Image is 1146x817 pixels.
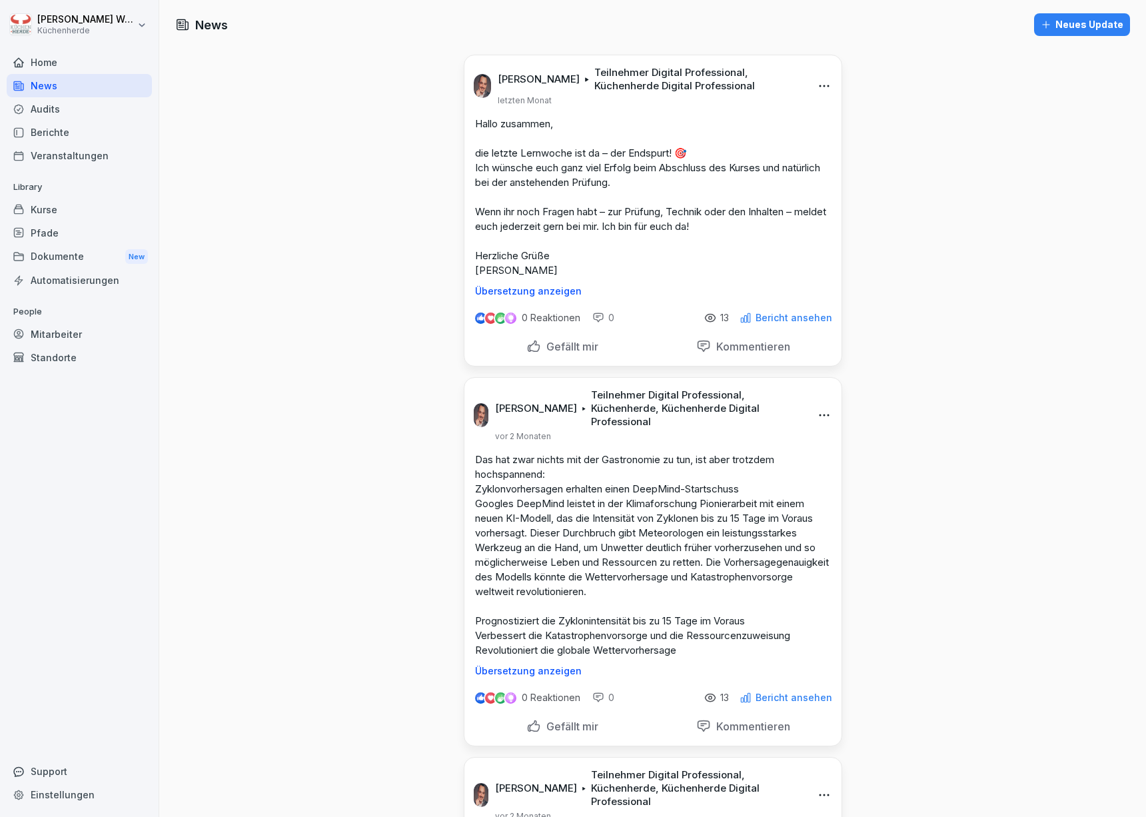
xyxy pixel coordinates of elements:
p: Bericht ansehen [756,313,832,323]
img: like [475,692,486,703]
p: Teilnehmer Digital Professional, Küchenherde, Küchenherde Digital Professional [591,768,802,808]
img: blkuibim9ggwy8x0ihyxhg17.png [474,783,489,807]
a: Kurse [7,198,152,221]
a: Einstellungen [7,783,152,806]
div: Neues Update [1041,17,1123,32]
div: 0 [592,691,614,704]
p: 13 [720,313,729,323]
p: [PERSON_NAME] [498,73,580,86]
img: celebrate [495,692,506,704]
a: Berichte [7,121,152,144]
div: Support [7,760,152,783]
img: love [486,693,496,703]
a: DokumenteNew [7,245,152,269]
p: Das hat zwar nichts mit der Gastronomie zu tun, ist aber trotzdem hochspannend: Zyklonvorhersagen... [475,452,831,658]
a: News [7,74,152,97]
p: Bericht ansehen [756,692,832,703]
p: Kommentieren [711,340,790,353]
img: inspiring [505,312,516,324]
img: like [475,313,486,323]
button: Neues Update [1034,13,1130,36]
p: letzten Monat [498,95,552,106]
div: 0 [592,311,614,325]
a: Audits [7,97,152,121]
p: [PERSON_NAME] [495,782,577,795]
p: Teilnehmer Digital Professional, Küchenherde, Küchenherde Digital Professional [591,389,802,428]
p: [PERSON_NAME] Wessel [37,14,135,25]
a: Veranstaltungen [7,144,152,167]
p: 0 Reaktionen [522,313,580,323]
a: Standorte [7,346,152,369]
h1: News [195,16,228,34]
img: celebrate [495,313,506,324]
p: Gefällt mir [541,720,598,733]
a: Automatisierungen [7,269,152,292]
img: inspiring [505,692,516,704]
p: 13 [720,692,729,703]
p: [PERSON_NAME] [495,402,577,415]
p: vor 2 Monaten [495,431,551,442]
p: Gefällt mir [541,340,598,353]
img: blkuibim9ggwy8x0ihyxhg17.png [474,403,489,427]
a: Mitarbeiter [7,323,152,346]
img: blkuibim9ggwy8x0ihyxhg17.png [474,74,491,98]
p: Library [7,177,152,198]
a: Pfade [7,221,152,245]
a: Home [7,51,152,74]
div: New [125,249,148,265]
div: Dokumente [7,245,152,269]
p: Kommentieren [711,720,790,733]
p: People [7,301,152,323]
p: Hallo zusammen, die letzte Lernwoche ist da – der Endspurt! 🎯 Ich wünsche euch ganz viel Erfolg b... [475,117,831,278]
p: Küchenherde [37,26,135,35]
img: love [486,313,496,323]
p: Übersetzung anzeigen [475,666,831,676]
p: 0 Reaktionen [522,692,580,703]
p: Teilnehmer Digital Professional, Küchenherde Digital Professional [594,66,803,93]
p: Übersetzung anzeigen [475,286,831,297]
